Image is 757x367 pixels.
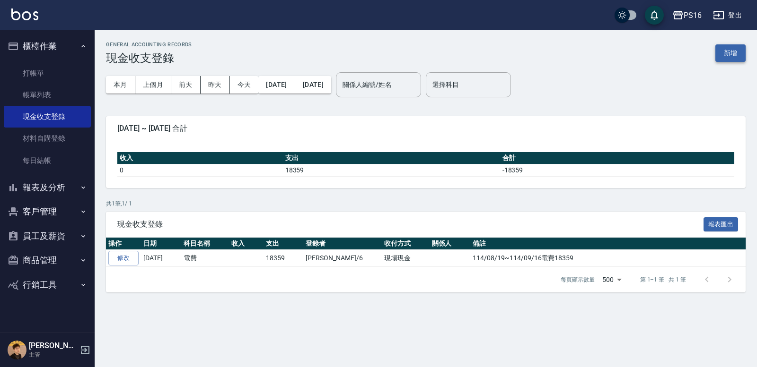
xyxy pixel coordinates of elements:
[171,76,201,94] button: 前天
[470,250,746,267] td: 114/08/19~114/09/16電費18359
[684,9,702,21] div: PS16
[135,76,171,94] button: 上個月
[382,238,430,250] th: 收付方式
[382,250,430,267] td: 現場現金
[500,152,734,164] th: 合計
[4,224,91,248] button: 員工及薪資
[230,76,259,94] button: 今天
[715,44,746,62] button: 新增
[645,6,664,25] button: save
[8,341,26,359] img: Person
[704,219,739,228] a: 報表匯出
[295,76,331,94] button: [DATE]
[264,250,304,267] td: 18359
[283,164,500,176] td: 18359
[4,106,91,128] a: 現金收支登錄
[4,84,91,106] a: 帳單列表
[430,238,471,250] th: 關係人
[201,76,230,94] button: 昨天
[106,238,141,250] th: 操作
[117,220,704,229] span: 現金收支登錄
[704,217,739,232] button: 報表匯出
[561,275,595,284] p: 每頁顯示數量
[4,273,91,297] button: 行銷工具
[669,6,705,25] button: PS16
[4,34,91,59] button: 櫃檯作業
[141,250,181,267] td: [DATE]
[117,152,283,164] th: 收入
[106,199,746,208] p: 共 1 筆, 1 / 1
[4,62,91,84] a: 打帳單
[181,250,229,267] td: 電費
[303,250,381,267] td: [PERSON_NAME]/6
[108,251,139,265] a: 修改
[258,76,295,94] button: [DATE]
[4,175,91,200] button: 報表及分析
[141,238,181,250] th: 日期
[11,9,38,20] img: Logo
[181,238,229,250] th: 科目名稱
[229,238,264,250] th: 收入
[470,238,746,250] th: 備註
[264,238,304,250] th: 支出
[709,7,746,24] button: 登出
[117,124,734,133] span: [DATE] ~ [DATE] 合計
[4,199,91,224] button: 客戶管理
[29,341,77,350] h5: [PERSON_NAME]
[117,164,283,176] td: 0
[106,51,192,65] h3: 現金收支登錄
[4,150,91,171] a: 每日結帳
[640,275,686,284] p: 第 1–1 筆 共 1 筆
[303,238,381,250] th: 登錄者
[599,267,625,292] div: 500
[500,164,734,176] td: -18359
[4,248,91,273] button: 商品管理
[106,42,192,48] h2: GENERAL ACCOUNTING RECORDS
[715,48,746,57] a: 新增
[283,152,500,164] th: 支出
[29,350,77,359] p: 主管
[106,76,135,94] button: 本月
[4,128,91,149] a: 材料自購登錄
